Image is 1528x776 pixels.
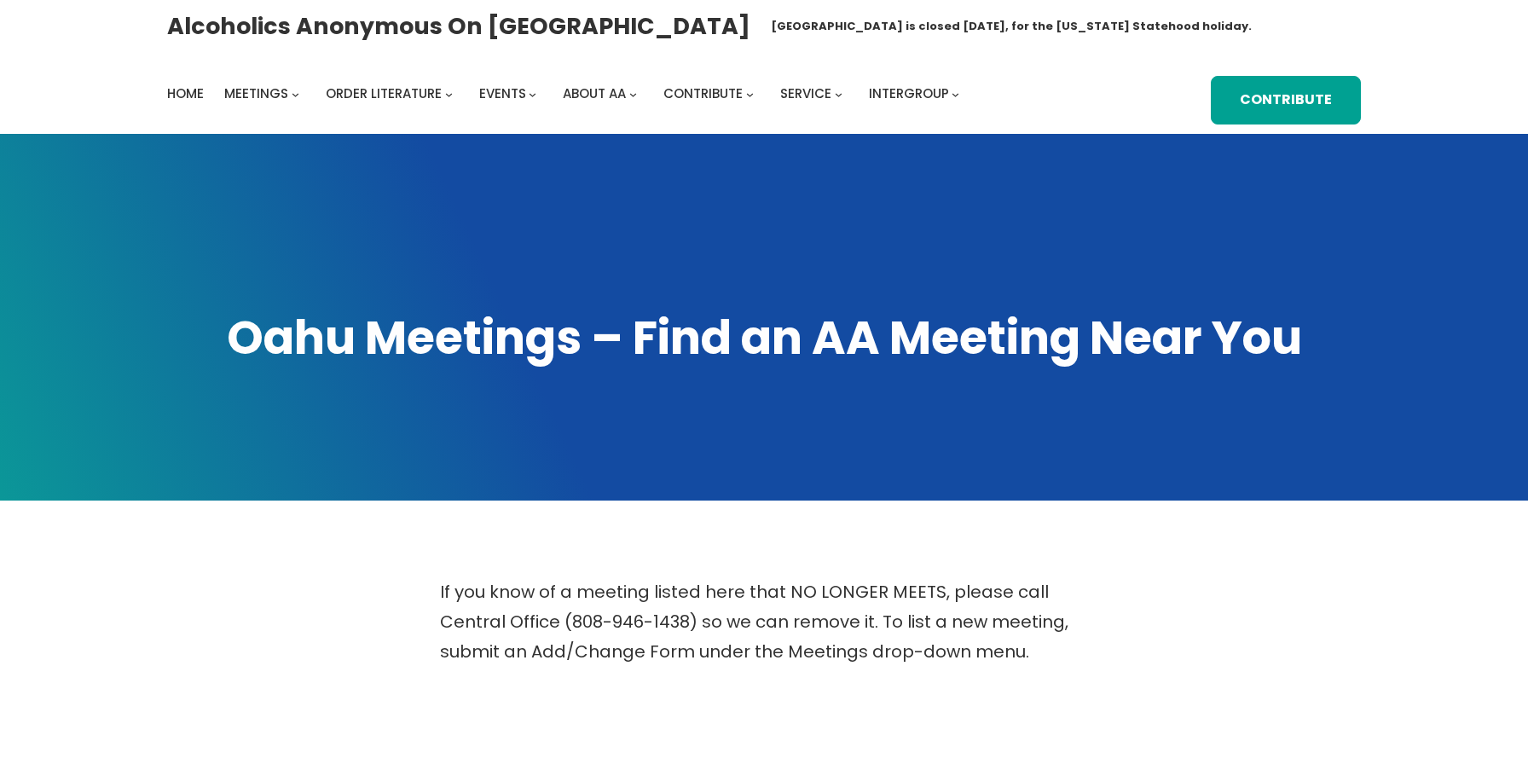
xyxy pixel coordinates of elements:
button: Service submenu [835,90,842,98]
a: Alcoholics Anonymous on [GEOGRAPHIC_DATA] [167,6,750,46]
a: Events [479,82,526,106]
span: Order Literature [326,84,442,102]
nav: Intergroup [167,82,965,106]
button: Meetings submenu [292,90,299,98]
h1: [GEOGRAPHIC_DATA] is closed [DATE], for the [US_STATE] Statehood holiday. [771,18,1252,35]
button: Events submenu [529,90,536,98]
button: Intergroup submenu [952,90,959,98]
button: Contribute submenu [746,90,754,98]
a: Contribute [1211,76,1361,125]
a: Intergroup [869,82,949,106]
span: Intergroup [869,84,949,102]
a: Home [167,82,204,106]
span: Contribute [663,84,743,102]
button: Order Literature submenu [445,90,453,98]
span: Service [780,84,831,102]
p: If you know of a meeting listed here that NO LONGER MEETS, please call Central Office (808-946-14... [440,577,1088,667]
a: Service [780,82,831,106]
span: Meetings [224,84,288,102]
a: About AA [563,82,626,106]
h1: Oahu Meetings – Find an AA Meeting Near You [167,307,1361,369]
span: Events [479,84,526,102]
a: Contribute [663,82,743,106]
a: Meetings [224,82,288,106]
span: About AA [563,84,626,102]
button: About AA submenu [629,90,637,98]
span: Home [167,84,204,102]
